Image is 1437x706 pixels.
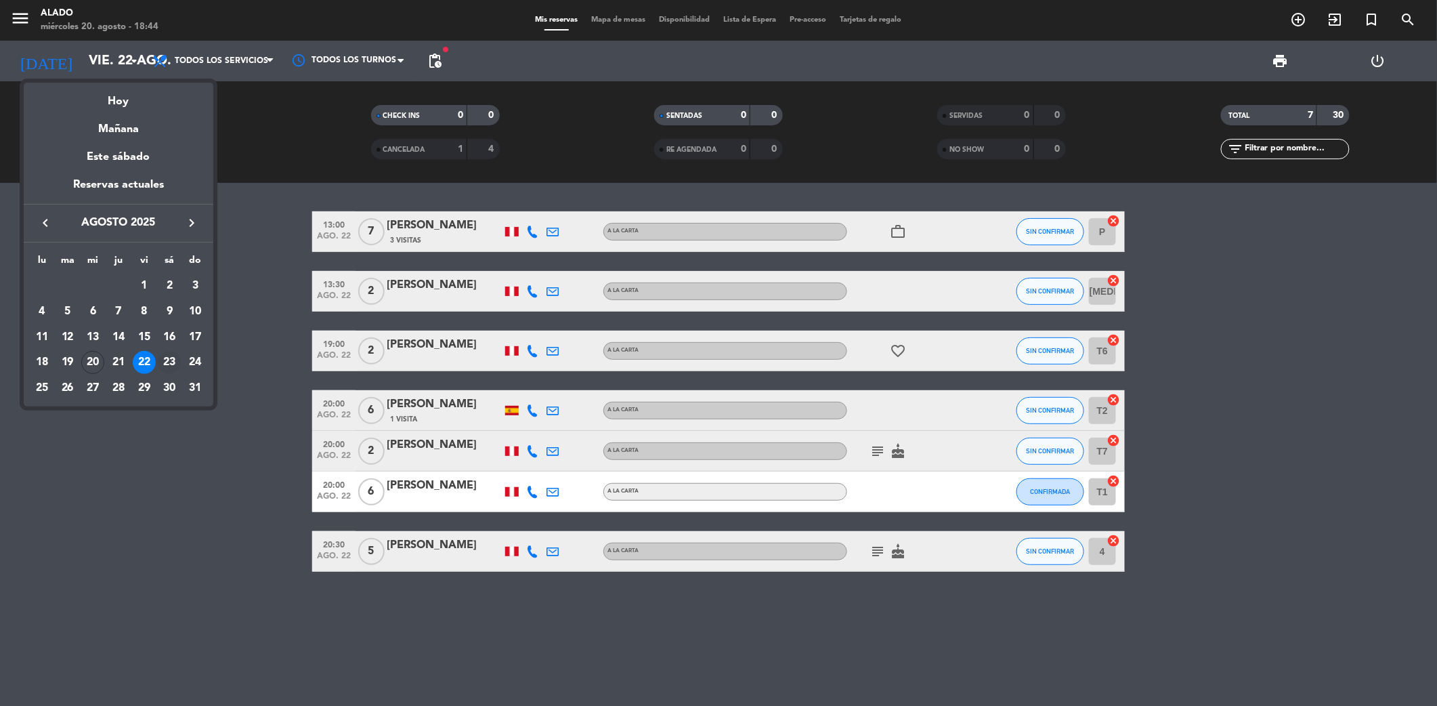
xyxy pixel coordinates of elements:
[30,300,53,323] div: 4
[157,325,183,350] td: 16 de agosto de 2025
[157,299,183,325] td: 9 de agosto de 2025
[107,377,130,400] div: 28
[184,326,207,349] div: 17
[106,325,131,350] td: 14 de agosto de 2025
[184,351,207,374] div: 24
[184,300,207,323] div: 10
[158,300,181,323] div: 9
[58,214,179,232] span: agosto 2025
[24,83,213,110] div: Hoy
[81,300,104,323] div: 6
[29,273,131,299] td: AGO.
[131,299,157,325] td: 8 de agosto de 2025
[29,375,55,401] td: 25 de agosto de 2025
[24,176,213,204] div: Reservas actuales
[81,351,104,374] div: 20
[80,253,106,274] th: miércoles
[55,375,81,401] td: 26 de agosto de 2025
[55,325,81,350] td: 12 de agosto de 2025
[24,110,213,138] div: Mañana
[182,299,208,325] td: 10 de agosto de 2025
[182,325,208,350] td: 17 de agosto de 2025
[56,377,79,400] div: 26
[107,326,130,349] div: 14
[131,273,157,299] td: 1 de agosto de 2025
[157,273,183,299] td: 2 de agosto de 2025
[182,253,208,274] th: domingo
[182,350,208,375] td: 24 de agosto de 2025
[182,273,208,299] td: 3 de agosto de 2025
[107,351,130,374] div: 21
[157,350,183,375] td: 23 de agosto de 2025
[106,375,131,401] td: 28 de agosto de 2025
[133,300,156,323] div: 8
[106,350,131,375] td: 21 de agosto de 2025
[107,300,130,323] div: 7
[133,274,156,297] div: 1
[80,375,106,401] td: 27 de agosto de 2025
[131,350,157,375] td: 22 de agosto de 2025
[55,299,81,325] td: 5 de agosto de 2025
[80,299,106,325] td: 6 de agosto de 2025
[30,377,53,400] div: 25
[29,350,55,375] td: 18 de agosto de 2025
[131,375,157,401] td: 29 de agosto de 2025
[29,325,55,350] td: 11 de agosto de 2025
[106,299,131,325] td: 7 de agosto de 2025
[56,351,79,374] div: 19
[55,253,81,274] th: martes
[184,274,207,297] div: 3
[29,253,55,274] th: lunes
[37,215,53,231] i: keyboard_arrow_left
[24,138,213,176] div: Este sábado
[157,375,183,401] td: 30 de agosto de 2025
[56,300,79,323] div: 5
[81,377,104,400] div: 27
[29,299,55,325] td: 4 de agosto de 2025
[182,375,208,401] td: 31 de agosto de 2025
[158,351,181,374] div: 23
[184,215,200,231] i: keyboard_arrow_right
[157,253,183,274] th: sábado
[55,350,81,375] td: 19 de agosto de 2025
[33,214,58,232] button: keyboard_arrow_left
[133,326,156,349] div: 15
[158,274,181,297] div: 2
[158,326,181,349] div: 16
[80,325,106,350] td: 13 de agosto de 2025
[56,326,79,349] div: 12
[184,377,207,400] div: 31
[131,253,157,274] th: viernes
[133,377,156,400] div: 29
[179,214,204,232] button: keyboard_arrow_right
[133,351,156,374] div: 22
[131,325,157,350] td: 15 de agosto de 2025
[30,326,53,349] div: 11
[81,326,104,349] div: 13
[158,377,181,400] div: 30
[106,253,131,274] th: jueves
[80,350,106,375] td: 20 de agosto de 2025
[30,351,53,374] div: 18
